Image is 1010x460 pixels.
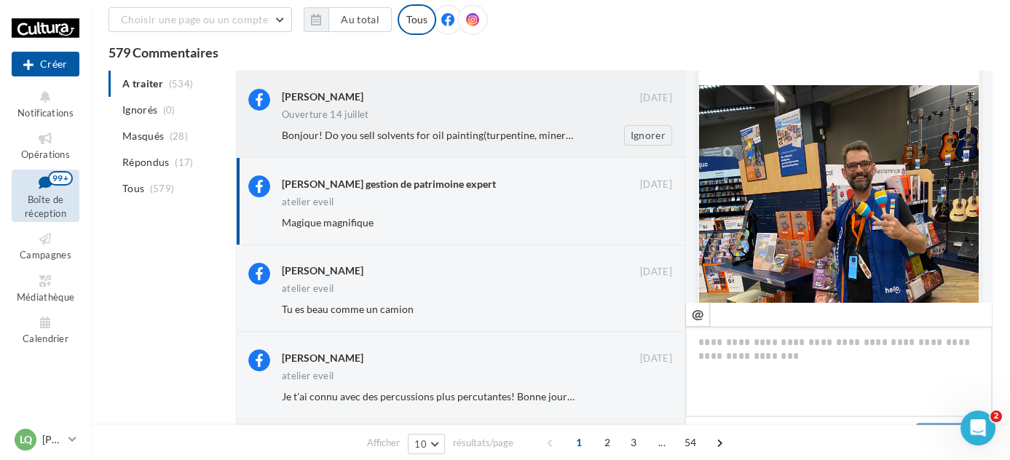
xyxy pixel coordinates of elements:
[12,86,79,122] button: Notifications
[282,129,781,141] span: Bonjour! Do you sell solvents for oil painting(turpentine, mineral spirits or gamsol) at your sto...
[650,431,674,454] span: ...
[916,423,986,448] button: Répondre
[12,127,79,163] a: Opérations
[960,411,995,445] iframe: Intercom live chat
[175,156,193,168] span: (17)
[12,228,79,263] a: Campagnes
[48,171,73,186] div: 99+
[21,148,70,160] span: Opérations
[12,426,79,453] a: LQ [PERSON_NAME]
[282,263,363,278] div: [PERSON_NAME]
[12,312,79,347] a: Calendrier
[640,92,672,105] span: [DATE]
[23,333,68,344] span: Calendrier
[121,13,268,25] span: Choisir une page ou un compte
[624,125,672,146] button: Ignorer
[282,303,414,315] span: Tu es beau comme un camion
[304,7,392,32] button: Au total
[282,177,496,191] div: [PERSON_NAME] gestion de patrimoine expert
[640,352,672,365] span: [DATE]
[170,130,188,142] span: (28)
[282,390,737,402] span: Je t'ai connu avec des percussions plus percutantes! Bonne journée, je sais que tu sera de bon co...
[328,7,392,32] button: Au total
[692,307,704,320] i: @
[679,431,703,454] span: 54
[398,4,436,35] div: Tous
[12,52,79,76] div: Nouvelle campagne
[453,436,513,450] span: résultats/page
[122,103,157,117] span: Ignorés
[17,291,75,303] span: Médiathèque
[42,432,63,447] p: [PERSON_NAME]
[596,431,619,454] span: 2
[367,436,400,450] span: Afficher
[109,7,292,32] button: Choisir une page ou un compte
[282,371,334,381] div: atelier eveil
[25,194,66,219] span: Boîte de réception
[122,155,170,170] span: Répondus
[282,351,363,365] div: [PERSON_NAME]
[685,302,710,327] button: @
[12,170,79,223] a: Boîte de réception99+
[282,284,334,293] div: atelier eveil
[122,129,164,143] span: Masqués
[20,249,71,261] span: Campagnes
[990,411,1002,422] span: 2
[12,270,79,306] a: Médiathèque
[282,110,369,119] div: Ouverture 14 juillet
[640,266,672,279] span: [DATE]
[640,178,672,191] span: [DATE]
[414,438,427,450] span: 10
[408,434,445,454] button: 10
[20,432,32,447] span: LQ
[282,216,374,229] span: Magique magnifique
[622,431,645,454] span: 3
[122,181,144,196] span: Tous
[282,197,334,207] div: atelier eveil
[12,52,79,76] button: Créer
[567,431,591,454] span: 1
[109,46,993,59] div: 579 Commentaires
[150,183,175,194] span: (579)
[163,104,175,116] span: (0)
[17,107,74,119] span: Notifications
[282,90,363,104] div: [PERSON_NAME]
